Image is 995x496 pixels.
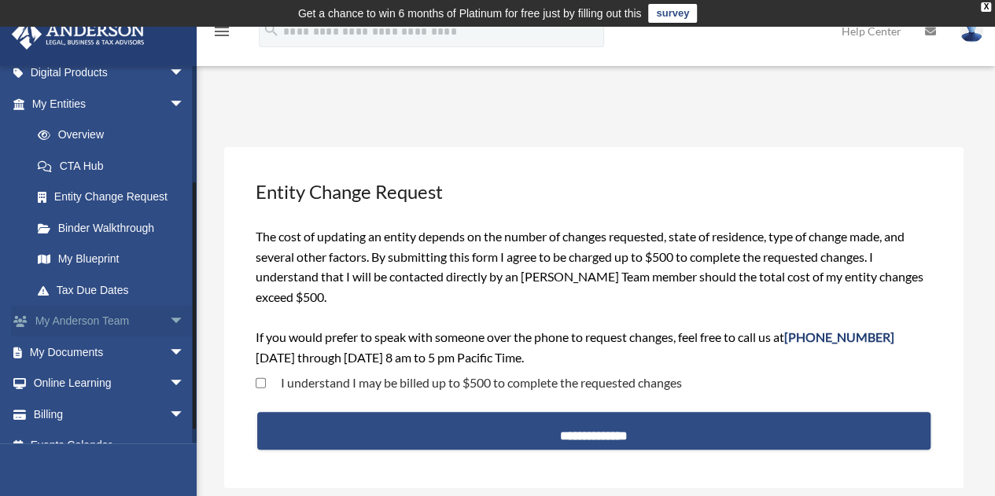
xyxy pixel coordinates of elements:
[266,377,682,389] label: I understand I may be billed up to $500 to complete the requested changes
[169,57,201,90] span: arrow_drop_down
[981,2,991,12] div: close
[22,150,208,182] a: CTA Hub
[22,119,208,151] a: Overview
[169,306,201,338] span: arrow_drop_down
[960,20,983,42] img: User Pic
[11,306,208,337] a: My Anderson Teamarrow_drop_down
[11,88,208,119] a: My Entitiesarrow_drop_down
[11,399,208,430] a: Billingarrow_drop_down
[11,336,208,368] a: My Documentsarrow_drop_down
[169,399,201,431] span: arrow_drop_down
[22,212,208,244] a: Binder Walkthrough
[298,4,642,23] div: Get a chance to win 6 months of Platinum for free just by filling out this
[784,329,894,344] span: [PHONE_NUMBER]
[11,430,208,461] a: Events Calendar
[212,28,231,41] a: menu
[11,368,208,399] a: Online Learningarrow_drop_down
[22,274,208,306] a: Tax Due Dates
[212,22,231,41] i: menu
[169,336,201,369] span: arrow_drop_down
[169,88,201,120] span: arrow_drop_down
[7,19,149,50] img: Anderson Advisors Platinum Portal
[648,4,697,23] a: survey
[169,368,201,400] span: arrow_drop_down
[254,177,934,207] h3: Entity Change Request
[22,182,201,213] a: Entity Change Request
[263,21,280,39] i: search
[11,57,208,89] a: Digital Productsarrow_drop_down
[256,229,923,365] span: The cost of updating an entity depends on the number of changes requested, state of residence, ty...
[22,244,208,275] a: My Blueprint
